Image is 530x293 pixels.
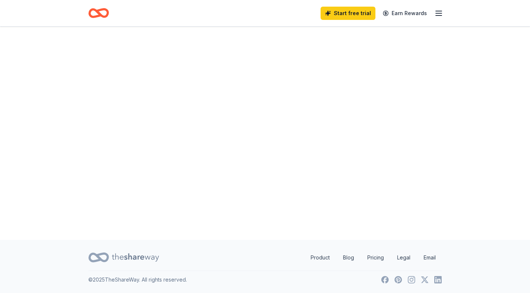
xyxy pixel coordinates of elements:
[361,250,390,265] a: Pricing
[88,4,109,22] a: Home
[305,250,442,265] nav: quick links
[88,275,187,284] p: © 2025 TheShareWay. All rights reserved.
[321,7,375,20] a: Start free trial
[305,250,336,265] a: Product
[391,250,416,265] a: Legal
[337,250,360,265] a: Blog
[418,250,442,265] a: Email
[378,7,431,20] a: Earn Rewards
